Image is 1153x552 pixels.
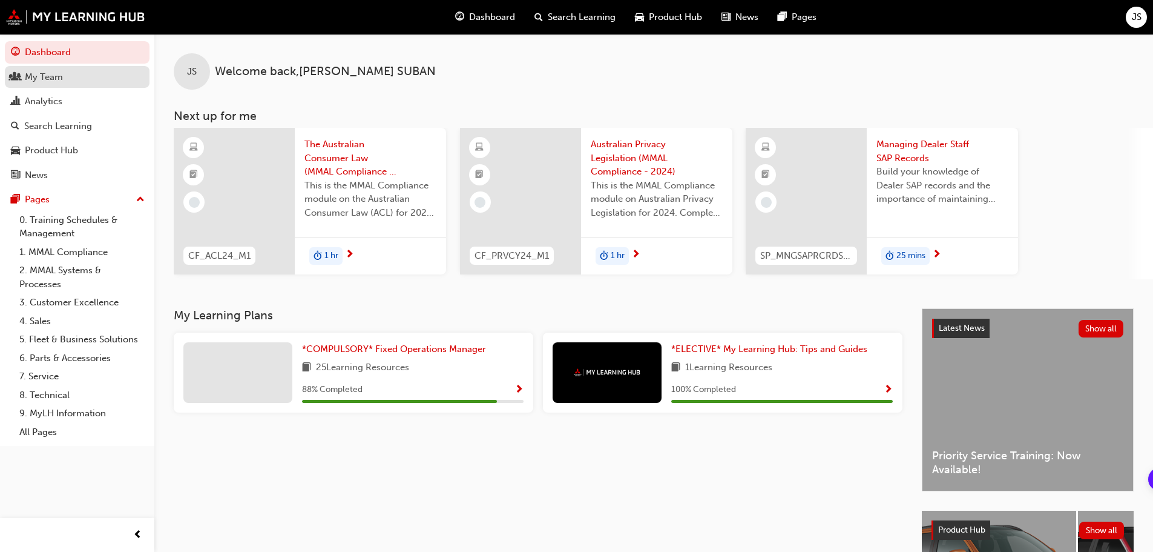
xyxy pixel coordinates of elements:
[938,525,985,535] span: Product Hub
[133,528,142,543] span: prev-icon
[5,164,149,187] a: News
[15,349,149,368] a: 6. Parts & Accessories
[735,10,758,24] span: News
[671,344,867,354] span: *ELECTIVE* My Learning Hub: Tips and Guides
[15,404,149,423] a: 9. MyLH Information
[174,308,902,322] h3: My Learning Plans
[15,423,149,442] a: All Pages
[11,47,20,58] span: guage-icon
[302,342,491,356] a: *COMPULSORY* Fixed Operations Manager
[611,249,625,263] span: 1 hr
[154,109,1153,123] h3: Next up for me
[922,308,1134,491] a: Latest NewsShow allPriority Service Training: Now Available!
[189,197,200,208] span: learningRecordVerb_NONE-icon
[1132,10,1142,24] span: JS
[671,361,680,376] span: book-icon
[5,39,149,188] button: DashboardMy TeamAnalyticsSearch LearningProduct HubNews
[15,211,149,243] a: 0. Training Schedules & Management
[625,5,712,30] a: car-iconProduct Hub
[345,250,354,261] span: next-icon
[932,319,1123,338] a: Latest NewsShow all
[316,361,409,376] span: 25 Learning Resources
[5,90,149,113] a: Analytics
[475,167,484,183] span: booktick-icon
[591,179,723,220] span: This is the MMAL Compliance module on Australian Privacy Legislation for 2024. Complete this modu...
[896,249,925,263] span: 25 mins
[939,323,985,333] span: Latest News
[15,367,149,386] a: 7. Service
[649,10,702,24] span: Product Hub
[574,368,640,376] img: mmal
[445,5,525,30] a: guage-iconDashboard
[304,138,436,179] span: The Australian Consumer Law (MMAL Compliance - 2024)
[15,261,149,293] a: 2. MMAL Systems & Processes
[932,449,1123,476] span: Priority Service Training: Now Available!
[15,312,149,331] a: 4. Sales
[324,249,338,263] span: 1 hr
[25,193,50,207] div: Pages
[671,383,736,397] span: 100 % Completed
[460,128,732,274] a: CF_PRVCY24_M1Australian Privacy Legislation (MMAL Compliance - 2024)This is the MMAL Compliance m...
[534,10,543,25] span: search-icon
[1079,320,1124,338] button: Show all
[671,342,872,356] a: *ELECTIVE* My Learning Hub: Tips and Guides
[5,188,149,211] button: Pages
[11,170,20,181] span: news-icon
[635,10,644,25] span: car-icon
[778,10,787,25] span: pages-icon
[304,179,436,220] span: This is the MMAL Compliance module on the Australian Consumer Law (ACL) for 2024. Complete this m...
[314,248,322,264] span: duration-icon
[885,248,894,264] span: duration-icon
[631,250,640,261] span: next-icon
[475,197,485,208] span: learningRecordVerb_NONE-icon
[761,140,770,156] span: learningResourceType_ELEARNING-icon
[712,5,768,30] a: news-iconNews
[136,192,145,208] span: up-icon
[760,249,852,263] span: SP_MNGSAPRCRDS_M1
[302,344,486,354] span: *COMPULSORY* Fixed Operations Manager
[5,41,149,64] a: Dashboard
[11,145,20,156] span: car-icon
[302,383,363,397] span: 88 % Completed
[11,72,20,83] span: people-icon
[761,197,772,208] span: learningRecordVerb_NONE-icon
[876,165,1008,206] span: Build your knowledge of Dealer SAP records and the importance of maintaining your staff records i...
[5,115,149,138] a: Search Learning
[25,70,63,84] div: My Team
[25,168,48,182] div: News
[6,9,145,25] img: mmal
[514,382,524,397] button: Show Progress
[792,10,816,24] span: Pages
[15,293,149,312] a: 3. Customer Excellence
[721,10,731,25] span: news-icon
[884,382,893,397] button: Show Progress
[187,65,197,79] span: JS
[11,121,19,132] span: search-icon
[475,140,484,156] span: learningResourceType_ELEARNING-icon
[15,386,149,405] a: 8. Technical
[884,385,893,396] span: Show Progress
[25,144,78,158] div: Product Hub
[685,361,772,376] span: 1 Learning Resources
[189,167,198,183] span: booktick-icon
[11,96,20,107] span: chart-icon
[5,139,149,162] a: Product Hub
[1079,522,1125,539] button: Show all
[15,330,149,349] a: 5. Fleet & Business Solutions
[591,138,723,179] span: Australian Privacy Legislation (MMAL Compliance - 2024)
[768,5,826,30] a: pages-iconPages
[600,248,608,264] span: duration-icon
[746,128,1018,274] a: SP_MNGSAPRCRDS_M1Managing Dealer Staff SAP RecordsBuild your knowledge of Dealer SAP records and ...
[189,140,198,156] span: learningResourceType_ELEARNING-icon
[514,385,524,396] span: Show Progress
[188,249,251,263] span: CF_ACL24_M1
[525,5,625,30] a: search-iconSearch Learning
[469,10,515,24] span: Dashboard
[215,65,436,79] span: Welcome back , [PERSON_NAME] SUBAN
[11,195,20,205] span: pages-icon
[174,128,446,274] a: CF_ACL24_M1The Australian Consumer Law (MMAL Compliance - 2024)This is the MMAL Compliance module...
[1126,7,1147,28] button: JS
[24,119,92,133] div: Search Learning
[876,138,1008,165] span: Managing Dealer Staff SAP Records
